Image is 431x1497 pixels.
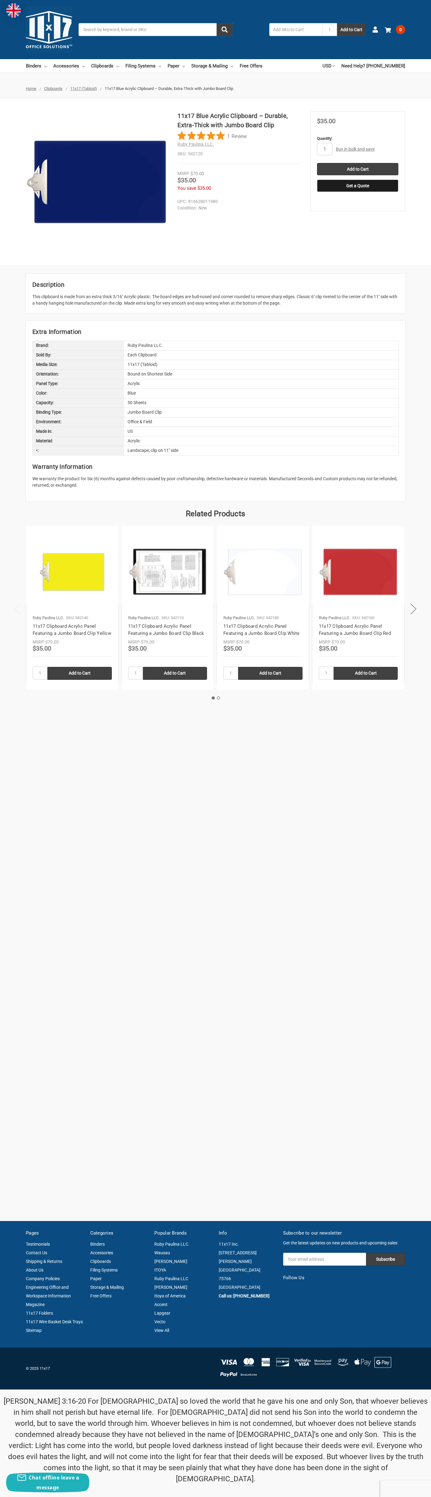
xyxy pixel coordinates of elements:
[337,23,366,36] button: Add to Cart
[26,1276,60,1281] a: Company Policies
[143,667,207,680] input: Add to Cart
[124,379,398,388] div: Acrylic
[154,1285,187,1290] a: [PERSON_NAME]
[124,427,398,436] div: US
[32,476,399,489] p: We warranty the product for Six (6) months against defects caused by poor craftsmanship, defectiv...
[317,163,398,175] input: Add to Cart
[283,1253,366,1266] input: Your email address
[26,86,36,91] a: Home
[396,25,405,34] span: 0
[154,1259,187,1264] a: [PERSON_NAME]
[79,23,233,36] input: Search by keyword, brand or SKU
[33,389,124,398] div: Color:
[223,623,300,636] a: 11x17 Clipboard Acrylic Panel Featuring a Jumbo Board Clip White
[141,639,154,644] span: $70.00
[177,205,197,211] dt: Condition:
[177,151,186,157] dt: SKU:
[154,1311,170,1316] a: Lapgear
[154,1268,166,1272] a: ITOYA
[32,280,399,289] h2: Description
[90,1242,105,1247] a: Binders
[91,59,119,73] a: Clipboards
[125,59,161,73] a: Filing Systems
[124,341,398,350] div: Ruby Paulina LLC.
[366,1253,405,1266] input: Subscribe
[177,142,214,147] span: Ruby Paulina LLC.
[154,1302,168,1307] a: Accent
[128,532,207,611] a: 11x17 Clipboard Acrylic Panel Featuring a Jumbo Board Clip Black
[26,1259,62,1264] a: Shipping & Returns
[319,623,391,636] a: 11x17 Clipboard Acrylic Panel Featuring a Jumbo Board Clip Red
[128,639,140,645] div: MSRP
[124,417,398,427] div: Office & Field
[197,185,211,191] span: $35.00
[331,639,345,644] span: $70.00
[341,59,405,73] a: Need Help? [PHONE_NUMBER]
[33,552,112,591] img: 11x17 Clipboard Acrylic Panel Featuring a Jumbo Board Clip Yellow
[90,1250,113,1255] a: Accessories
[154,1328,169,1333] a: View All
[128,623,204,636] a: 11x17 Clipboard Acrylic Panel Featuring a Jumbo Board Clip Black
[223,645,242,652] span: $35.00
[124,351,398,360] div: Each Clipboard
[177,198,297,205] dd: 816628011980
[44,86,63,91] span: Clipboards
[124,446,398,455] div: Landscape, clip on 11'' side
[26,1230,84,1237] h5: Pages
[177,185,196,191] span: You save
[407,599,420,618] button: Next
[317,117,335,125] span: $35.00
[26,111,167,253] img: 11x17 Clipboard Acrylic Panel Featuring a Jumbo Board Clip Blue
[352,615,374,621] p: SKU: 542160
[240,59,262,73] a: Free Offers
[190,171,204,176] span: $70.00
[223,639,235,645] div: MSRP
[33,379,124,388] div: Panel Type:
[283,1240,405,1246] p: Get the latest updates on new products and upcoming sales
[223,532,303,611] img: 11x17 Clipboard Acrylic Panel Featuring a Jumbo Board Clip White
[319,615,350,621] p: Ruby Paulina LLC.
[26,1365,212,1372] p: © 2025 11x17
[33,408,124,417] div: Binding Type:
[26,59,47,73] a: Binders
[236,639,250,644] span: $70.00
[154,1230,212,1237] h5: Popular Brands
[6,1473,89,1492] button: Chat offline leave a message
[319,645,337,652] span: $35.00
[33,623,111,636] a: 11x17 Clipboard Acrylic Panel Featuring a Jumbo Board Clip Yellow
[334,667,398,680] input: Add to Cart
[32,327,399,336] h2: Extra Information
[26,1328,42,1333] a: Sitemap
[283,1230,405,1237] h5: Subscribe to our newsletter
[26,508,405,520] h2: Related Products
[33,351,124,360] div: Sold By:
[212,696,215,700] button: 1 of 2
[26,1319,83,1324] a: 11x17 Wire Basket Desk Trays
[154,1319,165,1324] a: Vecto
[33,532,112,611] a: 11x17 Clipboard Acrylic Panel Featuring a Jumbo Board Clip Yellow
[219,1240,277,1292] address: 11x17 Inc. [STREET_ADDRESS][PERSON_NAME] [GEOGRAPHIC_DATA] 75766 [GEOGRAPHIC_DATA]
[124,408,398,417] div: Jumbo Board Clip
[269,23,322,36] input: Add SKU to Cart
[47,667,112,680] input: Add to Cart
[90,1293,112,1298] a: Free Offers
[128,615,159,621] p: Ruby Paulina LLC.
[105,86,233,91] span: 11x17 Blue Acrylic Clipboard – Durable, Extra-Thick with Jumbo Board Clip
[154,1276,188,1281] a: Ruby Paulina LLC
[238,667,303,680] input: Add to Cart
[26,1268,43,1272] a: About Us
[177,198,187,205] dt: UPC:
[33,360,124,369] div: Media Size:
[219,1293,270,1298] a: Call us: [PHONE_NUMBER]
[124,389,398,398] div: Blue
[26,6,72,53] img: 11x17.com
[177,170,189,177] div: MSRP
[33,341,124,350] div: Brand:
[191,59,233,73] a: Storage & Mailing
[319,532,398,611] img: 11x17 Clipboard Acrylic Panel Featuring a Jumbo Board Clip Red
[177,151,300,157] dd: 542120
